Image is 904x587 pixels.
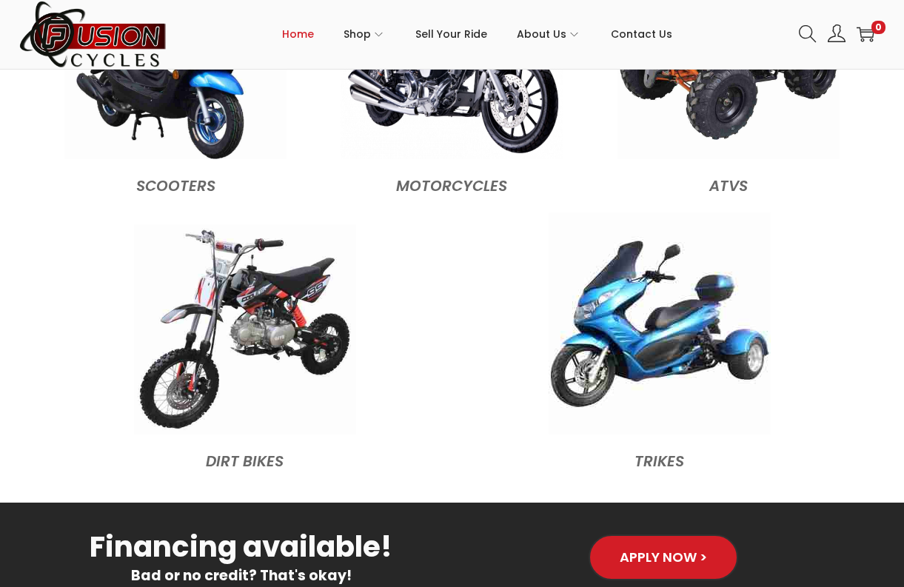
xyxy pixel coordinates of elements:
[38,532,445,561] h3: Financing available!
[415,1,487,67] a: Sell Your Ride
[282,16,314,53] span: Home
[344,1,386,67] a: Shop
[415,16,487,53] span: Sell Your Ride
[620,551,707,564] span: Apply Now >
[344,16,371,53] span: Shop
[45,441,445,473] figcaption: Dirt Bikes
[517,1,581,67] a: About Us
[38,568,445,583] h4: Bad or no credit? That's okay!
[857,25,874,43] a: 0
[167,1,788,67] nav: Primary navigation
[611,16,672,53] span: Contact Us
[589,534,738,580] a: Apply Now >
[321,166,583,198] figcaption: MOTORCYCLES
[611,1,672,67] a: Contact Us
[45,166,307,198] figcaption: Scooters
[517,16,566,53] span: About Us
[282,1,314,67] a: Home
[597,166,859,198] figcaption: ATVs
[460,441,860,473] figcaption: Trikes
